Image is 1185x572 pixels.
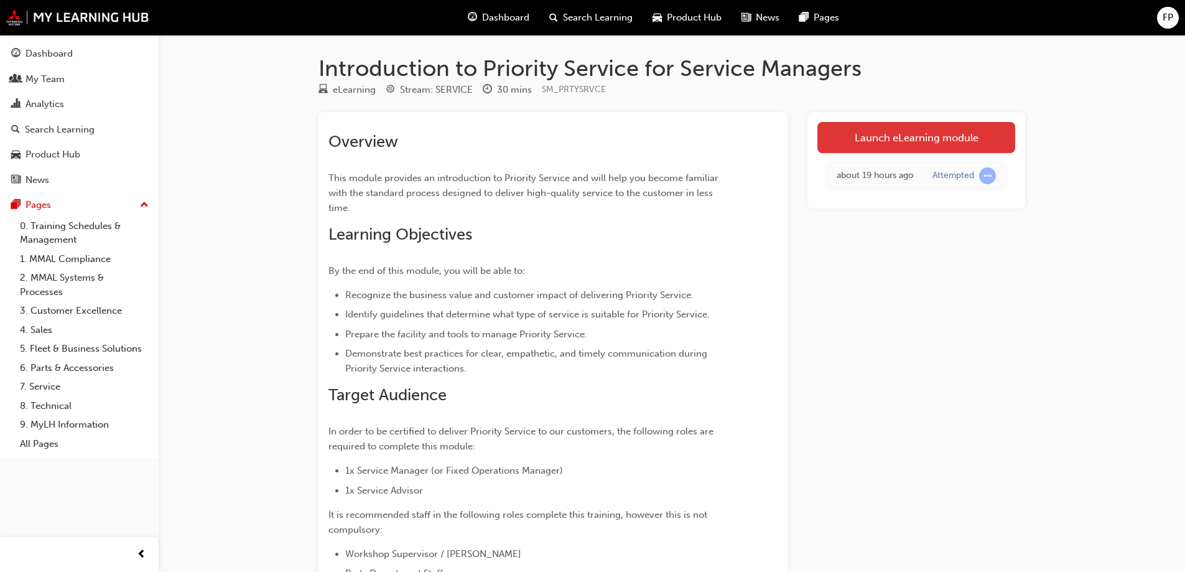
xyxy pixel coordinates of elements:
a: 0. Training Schedules & Management [15,217,154,250]
span: Identify guidelines that determine what type of service is suitable for Priority Service. [345,309,710,320]
a: 6. Parts & Accessories [15,359,154,378]
a: 7. Service [15,377,154,396]
span: It is recommended staff in the following roles complete this training, however this is not compul... [328,509,710,535]
div: Attempted [932,170,974,182]
a: News [5,169,154,192]
a: 1. MMAL Compliance [15,250,154,269]
span: 1x Service Manager (or Fixed Operations Manager) [345,465,563,476]
a: Search Learning [5,118,154,141]
button: Pages [5,194,154,217]
span: chart-icon [11,99,21,110]
div: News [26,173,49,187]
a: news-iconNews [732,5,789,30]
span: learningResourceType_ELEARNING-icon [318,85,328,96]
div: 30 mins [497,83,532,97]
div: Search Learning [25,123,95,137]
span: 1x Service Advisor [345,485,423,496]
a: 9. MyLH Information [15,415,154,434]
div: Product Hub [26,148,80,162]
span: Product Hub [667,11,722,25]
div: My Team [26,72,65,87]
span: news-icon [741,10,751,26]
span: FP [1163,11,1173,25]
span: pages-icon [799,10,809,26]
a: car-iconProduct Hub [643,5,732,30]
a: pages-iconPages [789,5,849,30]
span: Demonstrate best practices for clear, empathetic, and timely communication during Priority Servic... [345,348,710,374]
div: Dashboard [26,47,73,61]
a: Launch eLearning module [817,122,1015,153]
a: 2. MMAL Systems & Processes [15,268,154,301]
span: car-icon [11,149,21,161]
span: Target Audience [328,385,447,405]
a: 4. Sales [15,321,154,340]
span: pages-icon [11,200,21,211]
a: Dashboard [5,42,154,65]
span: Learning resource code [542,84,606,95]
div: eLearning [333,83,376,97]
a: All Pages [15,434,154,454]
span: Search Learning [563,11,633,25]
span: Workshop Supervisor / [PERSON_NAME] [345,548,521,560]
a: Analytics [5,93,154,116]
button: DashboardMy TeamAnalyticsSearch LearningProduct HubNews [5,40,154,194]
span: prev-icon [137,547,146,563]
h1: Introduction to Priority Service for Service Managers [318,55,1025,82]
span: guage-icon [468,10,477,26]
a: 3. Customer Excellence [15,301,154,321]
span: Prepare the facility and tools to manage Priority Service. [345,329,587,340]
span: Dashboard [482,11,529,25]
span: people-icon [11,74,21,85]
a: 8. Technical [15,396,154,416]
span: guage-icon [11,49,21,60]
span: Learning Objectives [328,225,472,244]
img: mmal [6,9,149,26]
a: guage-iconDashboard [458,5,539,30]
div: Thu Aug 21 2025 15:55:08 GMT+1000 (Australian Eastern Standard Time) [837,169,914,183]
span: up-icon [140,197,149,213]
a: search-iconSearch Learning [539,5,643,30]
a: Product Hub [5,143,154,166]
div: Pages [26,198,51,212]
span: clock-icon [483,85,492,96]
div: Stream: SERVICE [400,83,473,97]
span: search-icon [549,10,558,26]
span: car-icon [653,10,662,26]
a: 5. Fleet & Business Solutions [15,339,154,359]
div: Duration [483,82,532,98]
span: This module provides an introduction to Priority Service and will help you become familiar with t... [328,172,721,213]
span: By the end of this module, you will be able to: [328,265,525,276]
div: Stream [386,82,473,98]
button: FP [1157,7,1179,29]
span: News [756,11,779,25]
span: learningRecordVerb_ATTEMPT-icon [979,167,996,184]
span: Recognize the business value and customer impact of delivering Priority Service. [345,289,694,301]
span: In order to be certified to deliver Priority Service to our customers, the following roles are re... [328,426,716,452]
div: Analytics [26,97,64,111]
a: My Team [5,68,154,91]
span: target-icon [386,85,395,96]
div: Type [318,82,376,98]
span: Overview [328,132,398,151]
span: news-icon [11,175,21,186]
span: Pages [814,11,839,25]
span: search-icon [11,124,20,136]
